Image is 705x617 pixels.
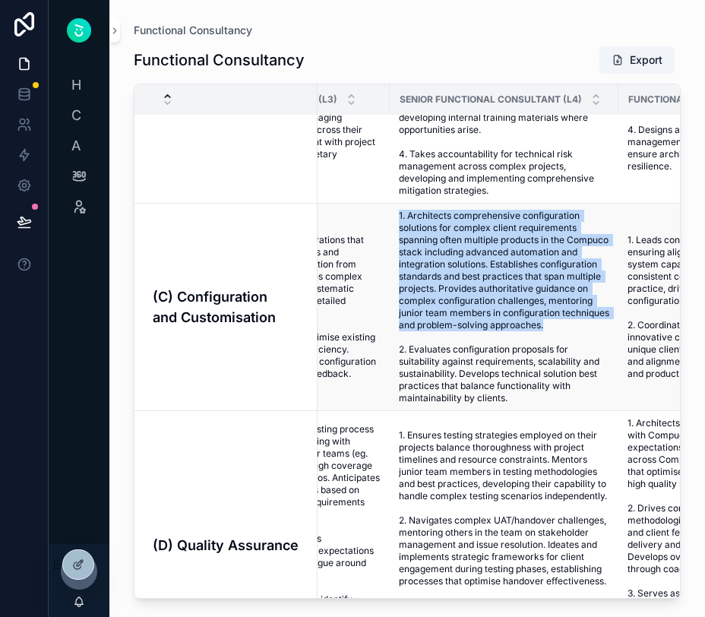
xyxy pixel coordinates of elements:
button: Export [599,46,675,74]
div: scrollable content [49,61,109,240]
a: C [58,102,100,129]
a: A [58,132,100,160]
span: C [68,108,84,123]
span: 1. Architects comprehensive configuration solutions for complex client requirements spanning ofte... [399,210,609,404]
span: Senior Functional Consultant (L4) [400,93,582,106]
h1: Functional Consultancy [134,49,305,71]
h4: (C) Configuration and Customisation [153,286,308,327]
span: H [68,78,84,93]
a: Functional Consultancy [134,23,252,38]
span: A [68,138,84,153]
a: H [58,71,100,99]
h4: (D) Quality Assurance [153,535,308,555]
img: App logo [67,18,91,43]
